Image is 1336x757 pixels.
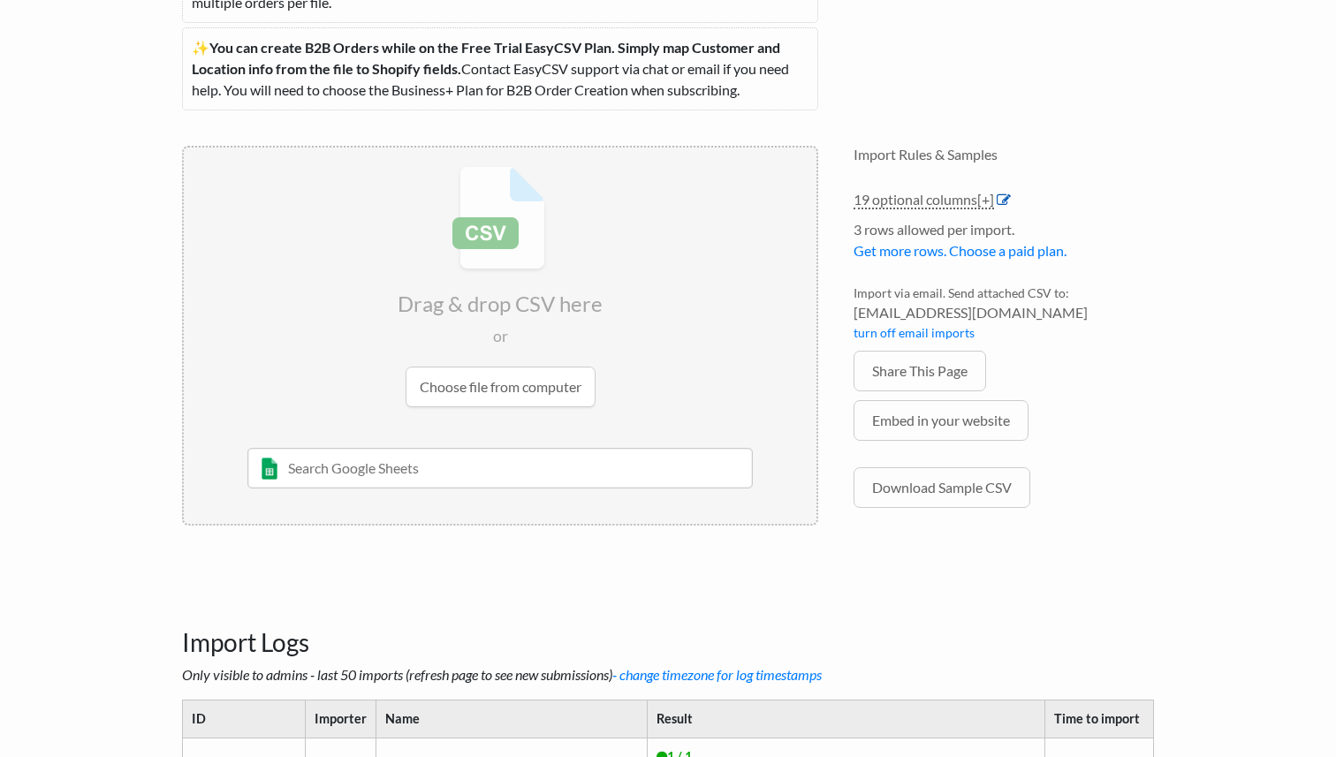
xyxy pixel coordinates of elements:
[305,700,376,738] th: Importer
[854,242,1067,259] a: Get more rows. Choose a paid plan.
[182,666,822,683] i: Only visible to admins - last 50 imports (refresh page to see new submissions)
[854,191,994,209] a: 19 optional columns[+]
[1045,700,1154,738] th: Time to import
[854,467,1030,508] a: Download Sample CSV
[854,146,1154,163] h4: Import Rules & Samples
[854,400,1029,441] a: Embed in your website
[977,191,994,208] span: [+]
[1248,669,1315,736] iframe: Drift Widget Chat Controller
[854,302,1154,323] span: [EMAIL_ADDRESS][DOMAIN_NAME]
[612,666,822,683] a: - change timezone for log timestamps
[182,27,818,110] p: ✨ Contact EasyCSV support via chat or email if you need help. You will need to choose the Busines...
[247,448,754,488] input: Search Google Sheets
[854,325,975,340] a: turn off email imports
[192,39,780,77] b: You can create B2B Orders while on the Free Trial EasyCSV Plan. Simply map Customer and Location ...
[854,219,1154,270] li: 3 rows allowed per import.
[854,284,1154,351] li: Import via email. Send attached CSV to:
[182,584,1154,658] h3: Import Logs
[854,351,986,391] a: Share This Page
[376,700,647,738] th: Name
[647,700,1045,738] th: Result
[183,700,306,738] th: ID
